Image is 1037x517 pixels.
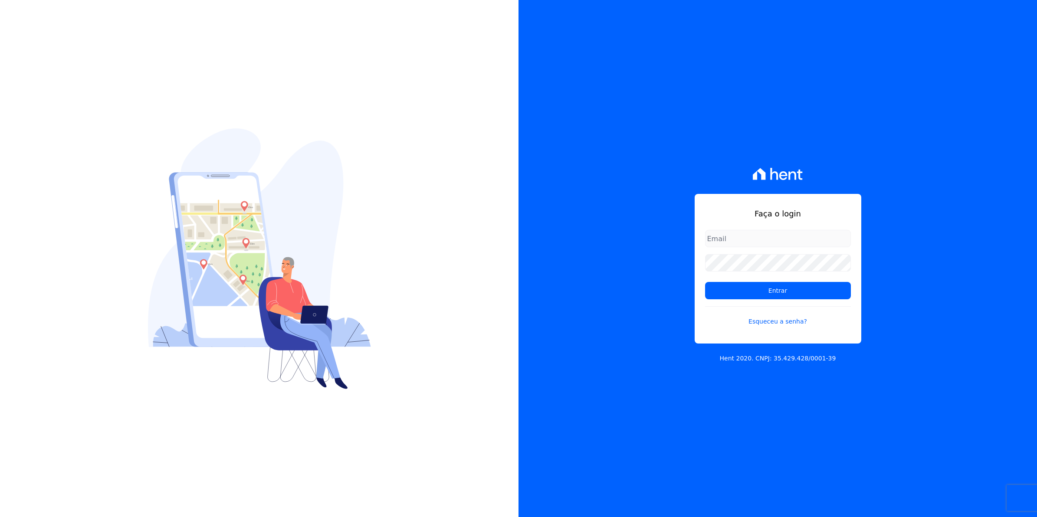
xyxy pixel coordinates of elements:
p: Hent 2020. CNPJ: 35.429.428/0001-39 [720,354,836,363]
h1: Faça o login [705,208,851,219]
a: Esqueceu a senha? [705,306,851,326]
input: Entrar [705,282,851,299]
img: Login [148,128,371,389]
input: Email [705,230,851,247]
